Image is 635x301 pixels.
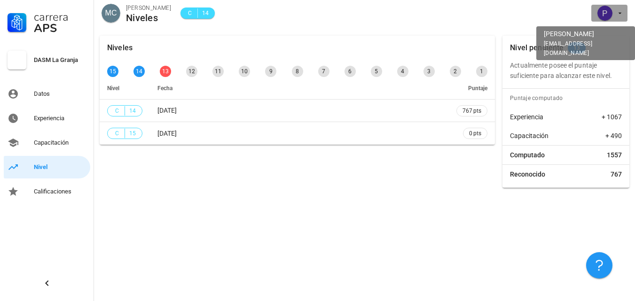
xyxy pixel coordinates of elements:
[186,8,194,18] span: C
[202,8,209,18] span: 14
[100,77,150,100] th: Nivel
[34,188,86,195] div: Calificaciones
[133,66,145,77] div: 14
[4,83,90,105] a: Datos
[423,66,435,77] div: 3
[239,66,250,77] div: 10
[157,107,177,114] span: [DATE]
[34,11,86,23] div: Carrera
[371,66,382,77] div: 5
[506,89,629,108] div: Puntaje computado
[107,85,119,92] span: Nivel
[107,66,118,77] div: 15
[126,3,171,13] div: [PERSON_NAME]
[510,60,622,81] p: Actualmente posee el puntaje suficiente para alcanzar este nivel.
[611,170,622,179] span: 767
[129,129,136,138] span: 15
[113,129,121,138] span: C
[510,170,545,179] span: Reconocido
[4,131,90,154] a: Capacitación
[102,4,120,23] div: avatar
[597,6,612,21] div: avatar
[150,77,449,100] th: Fecha
[113,106,121,116] span: C
[105,4,117,23] span: MC
[605,131,622,140] span: + 490
[602,112,622,122] span: + 1067
[318,66,329,77] div: 7
[212,66,224,77] div: 11
[607,150,622,160] span: 1557
[573,42,580,54] span: 13
[34,23,86,34] div: APS
[34,115,86,122] div: Experiencia
[469,129,481,138] span: 0 pts
[450,66,461,77] div: 2
[449,77,495,100] th: Puntaje
[34,56,86,64] div: DASM La Granja
[510,36,564,60] div: Nivel pendiente
[468,85,487,92] span: Puntaje
[34,90,86,98] div: Datos
[463,106,481,116] span: 767 pts
[476,66,487,77] div: 1
[4,180,90,203] a: Calificaciones
[397,66,408,77] div: 4
[4,107,90,130] a: Experiencia
[157,130,177,137] span: [DATE]
[510,131,549,140] span: Capacitación
[292,66,303,77] div: 8
[510,112,543,122] span: Experiencia
[34,139,86,147] div: Capacitación
[186,66,197,77] div: 12
[510,150,545,160] span: Computado
[265,66,276,77] div: 9
[157,85,172,92] span: Fecha
[129,106,136,116] span: 14
[345,66,356,77] div: 6
[34,163,86,171] div: Nivel
[126,13,171,23] div: Niveles
[160,66,171,77] div: 13
[4,156,90,178] a: Nivel
[107,36,133,60] div: Niveles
